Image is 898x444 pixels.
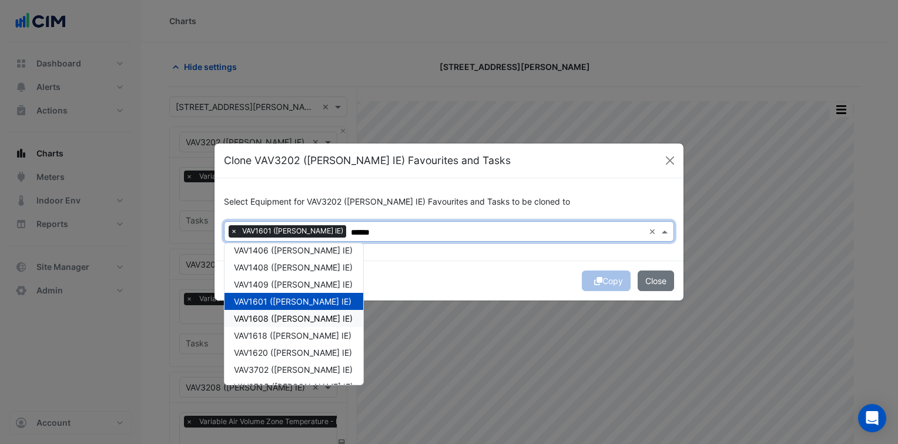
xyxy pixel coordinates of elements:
span: VAV3705 ([PERSON_NAME] IE) [234,382,353,392]
div: Options List [224,243,363,385]
button: Close [638,271,674,291]
h5: Clone VAV3202 ([PERSON_NAME] IE) Favourites and Tasks [224,153,511,168]
span: VAV1601 ([PERSON_NAME] IE) [234,296,351,306]
span: VAV1408 ([PERSON_NAME] IE) [234,262,353,272]
span: VAV3702 ([PERSON_NAME] IE) [234,365,353,375]
span: VAV1409 ([PERSON_NAME] IE) [234,279,353,289]
h6: Select Equipment for VAV3202 ([PERSON_NAME] IE) Favourites and Tasks to be cloned to [224,197,674,207]
span: VAV1618 ([PERSON_NAME] IE) [234,331,351,340]
button: Close [661,152,679,169]
span: VAV1406 ([PERSON_NAME] IE) [234,245,353,255]
div: Open Intercom Messenger [858,404,886,432]
span: VAV1620 ([PERSON_NAME] IE) [234,348,352,358]
span: VAV1608 ([PERSON_NAME] IE) [234,313,353,323]
span: VAV1601 ([PERSON_NAME] IE) [239,225,346,237]
span: Clear [649,225,659,238]
span: × [229,225,239,237]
